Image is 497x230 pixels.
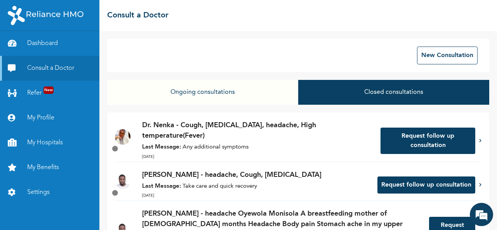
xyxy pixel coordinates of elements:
div: Chat with us now [52,43,142,54]
span: New [43,86,54,94]
img: Doctor [115,129,130,145]
textarea: Type your message and hit 'Enter' [4,163,148,190]
p: Any additional symptoms [142,143,373,152]
img: RelianceHMO's Logo [8,6,83,25]
button: Request follow up consultation [377,176,475,194]
button: Ongoing consultations [107,80,298,105]
p: Take care and quick recovery [142,182,370,191]
div: Minimize live chat window [127,4,146,22]
strong: Last Message: [142,144,181,150]
p: [PERSON_NAME] - headache, Cough, [MEDICAL_DATA] [142,170,370,180]
img: Doctor [115,173,130,189]
p: [DATE] [142,193,370,199]
p: [DATE] [142,154,373,160]
div: FAQs [76,190,148,214]
button: Closed consultations [298,80,489,105]
span: Conversation [4,204,76,209]
h2: Consult a Doctor [107,10,169,21]
div: Navigation go back [9,43,20,54]
img: d_794563401_company_1708531726252_794563401 [26,39,43,58]
span: We're online! [45,73,107,152]
button: Request follow up consultation [381,128,475,154]
strong: Last Message: [142,183,181,189]
button: New Consultation [417,47,478,64]
p: Dr. Nenka - Cough, [MEDICAL_DATA], headache, High temperature(Fever) [142,120,373,141]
